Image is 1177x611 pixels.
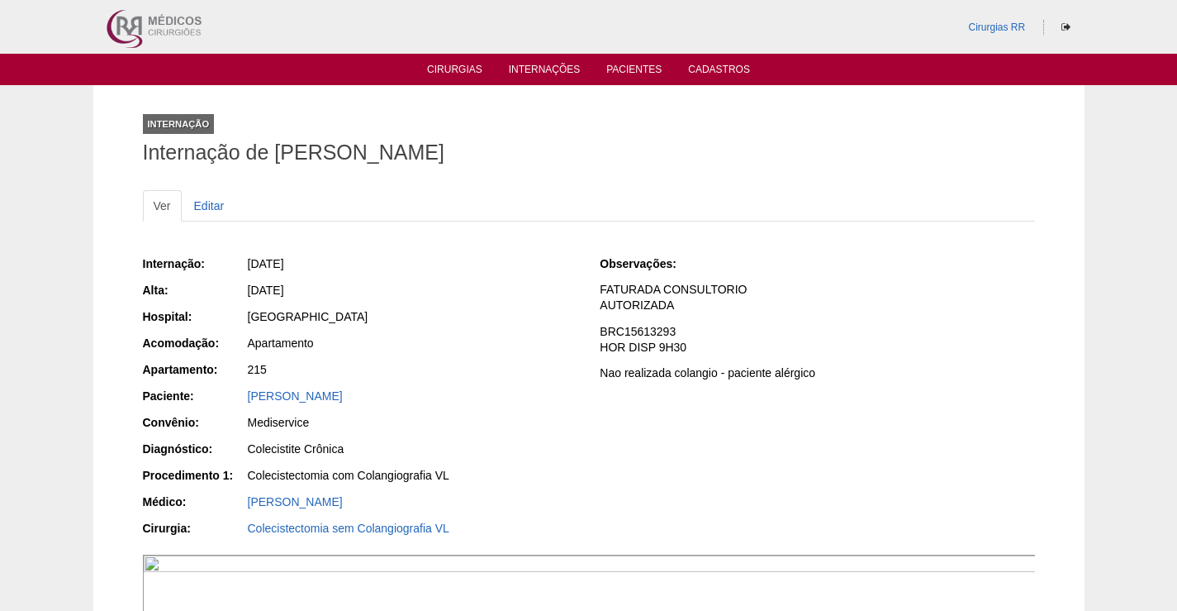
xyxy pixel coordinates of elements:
div: Procedimento 1: [143,467,246,484]
span: [DATE] [248,284,284,297]
i: Sair [1061,22,1070,32]
a: [PERSON_NAME] [248,389,343,403]
div: Colecistite Crônica [248,441,577,457]
div: Médico: [143,494,246,510]
div: Colecistectomia com Colangiografia VL [248,467,577,484]
div: Cirurgia: [143,520,246,537]
a: Cadastros [688,64,750,80]
div: Apartamento: [143,361,246,378]
div: Mediservice [248,414,577,431]
div: Internação [143,114,215,134]
a: Cirurgias [427,64,482,80]
a: Ver [143,190,182,222]
div: [GEOGRAPHIC_DATA] [248,308,577,325]
span: [DATE] [248,257,284,270]
div: Alta: [143,282,246,298]
p: BRC15613293 HOR DISP 9H30 [600,324,1034,356]
p: FATURADA CONSULTORIO AUTORIZADA [600,282,1034,313]
div: 215 [248,361,577,378]
div: Convênio: [143,414,246,431]
div: Apartamento [248,335,577,351]
div: Observações: [600,255,703,272]
div: Paciente: [143,388,246,404]
a: Pacientes [606,64,662,80]
a: [PERSON_NAME] [248,495,343,508]
a: Internações [509,64,581,80]
div: Hospital: [143,308,246,325]
a: Cirurgias RR [968,21,1025,33]
a: Editar [183,190,235,222]
h1: Internação de [PERSON_NAME] [143,142,1035,163]
div: Diagnóstico: [143,441,246,457]
a: Colecistectomia sem Colangiografia VL [248,522,449,535]
div: Internação: [143,255,246,272]
p: Nao realizada colangio - paciente alérgico [600,365,1034,381]
div: Acomodação: [143,335,246,351]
